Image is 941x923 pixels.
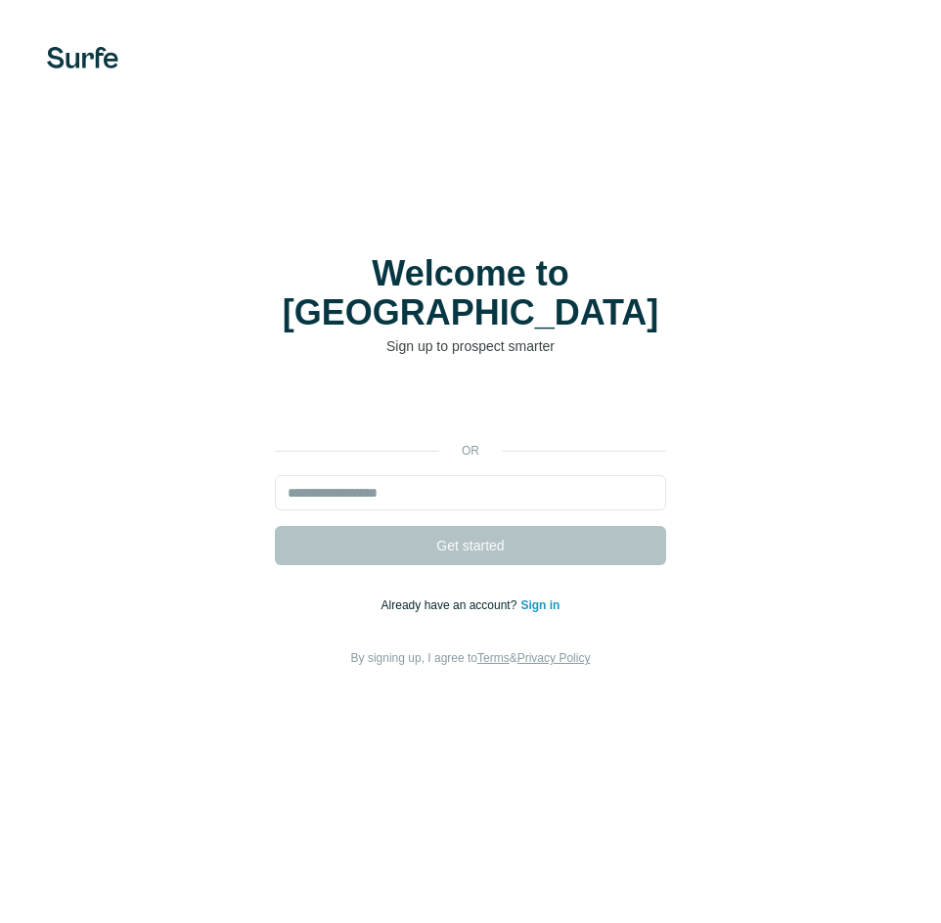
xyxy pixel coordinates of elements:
[275,254,666,332] h1: Welcome to [GEOGRAPHIC_DATA]
[477,651,510,665] a: Terms
[265,385,676,428] iframe: Кнопка "Войти с аккаунтом Google"
[517,651,591,665] a: Privacy Policy
[47,47,118,68] img: Surfe's logo
[439,442,502,460] p: or
[381,598,521,612] span: Already have an account?
[351,651,591,665] span: By signing up, I agree to &
[275,336,666,356] p: Sign up to prospect smarter
[520,598,560,612] a: Sign in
